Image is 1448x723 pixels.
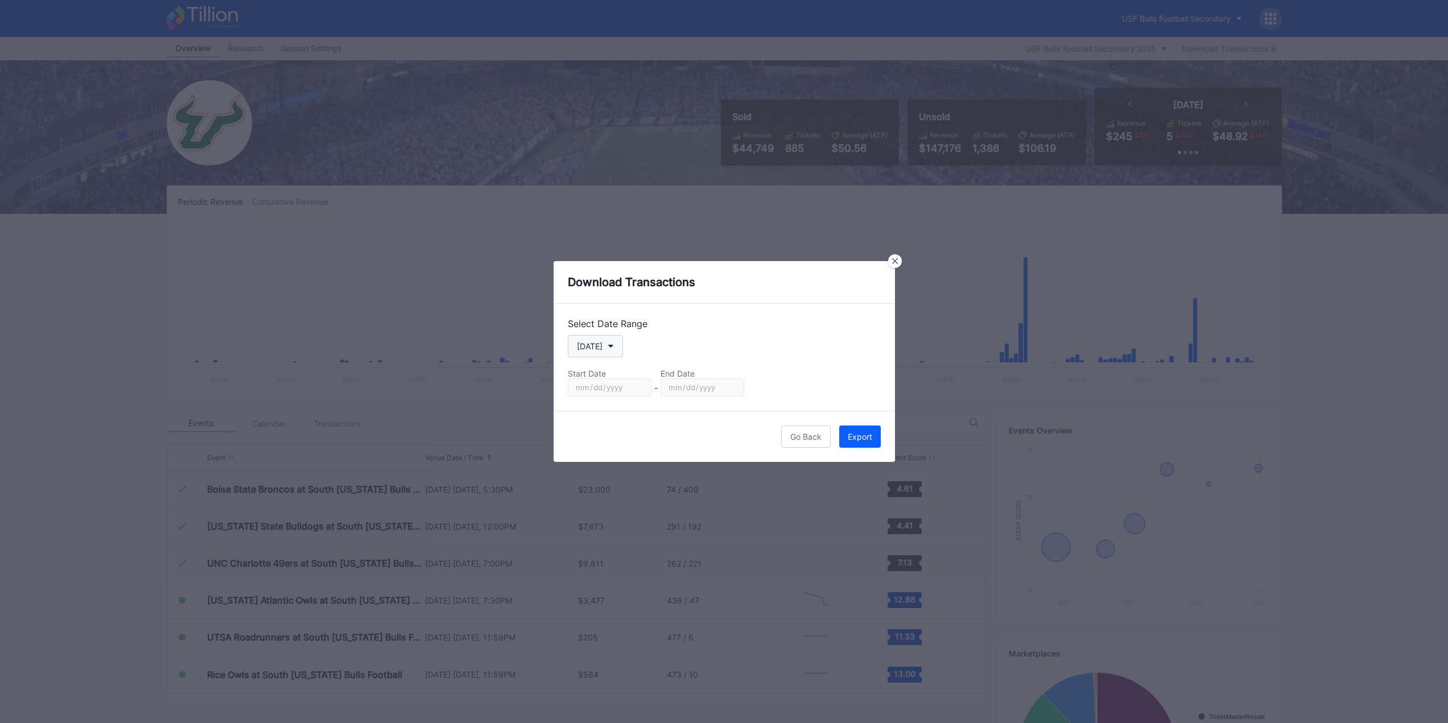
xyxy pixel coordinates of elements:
div: [DATE] [577,341,603,351]
div: Download Transactions [554,261,895,304]
button: Go Back [781,425,831,448]
div: Go Back [790,432,822,441]
div: - [654,383,658,393]
div: Select Date Range [568,318,881,329]
button: Export [839,425,881,448]
div: End Date [661,369,744,378]
div: Start Date [568,369,651,378]
div: Export [848,432,872,441]
button: [DATE] [568,335,623,357]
